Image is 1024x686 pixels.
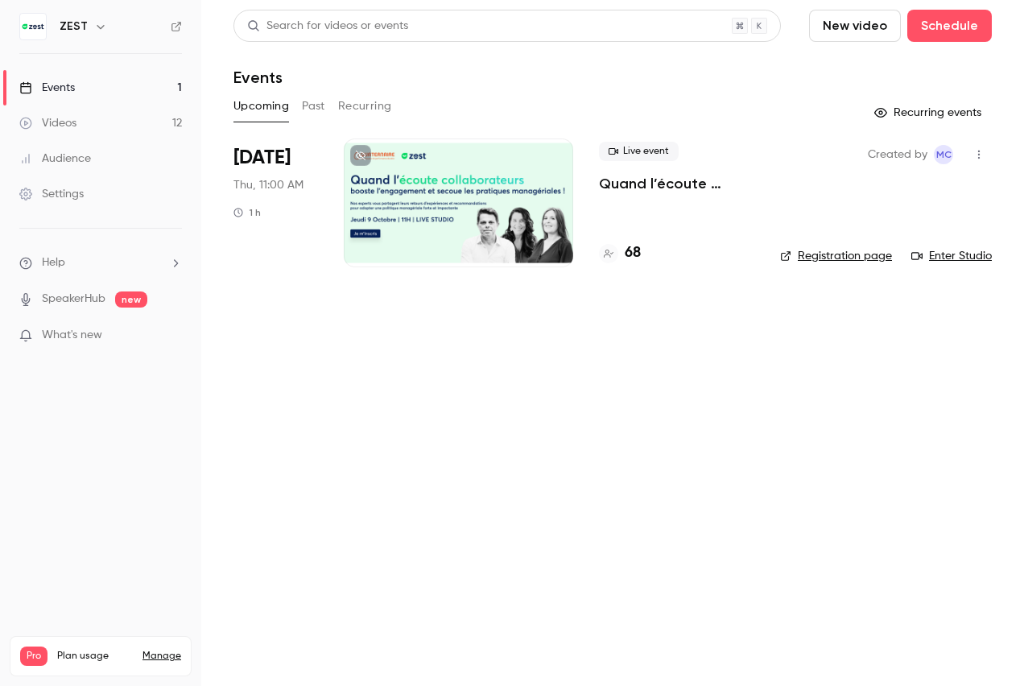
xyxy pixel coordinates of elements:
[233,93,289,119] button: Upcoming
[42,291,105,308] a: SpeakerHub
[911,248,992,264] a: Enter Studio
[302,93,325,119] button: Past
[42,254,65,271] span: Help
[20,14,46,39] img: ZEST
[867,100,992,126] button: Recurring events
[599,142,679,161] span: Live event
[163,329,182,343] iframe: Noticeable Trigger
[19,254,182,271] li: help-dropdown-opener
[20,647,47,666] span: Pro
[233,138,318,267] div: Oct 9 Thu, 11:00 AM (Europe/Paris)
[19,115,76,131] div: Videos
[19,186,84,202] div: Settings
[338,93,392,119] button: Recurring
[907,10,992,42] button: Schedule
[233,68,283,87] h1: Events
[42,327,102,344] span: What's new
[247,18,408,35] div: Search for videos or events
[936,145,952,164] span: MC
[233,177,303,193] span: Thu, 11:00 AM
[19,80,75,96] div: Events
[934,145,953,164] span: Marie Cannaferina
[57,650,133,663] span: Plan usage
[233,145,291,171] span: [DATE]
[599,242,641,264] a: 68
[780,248,892,264] a: Registration page
[625,242,641,264] h4: 68
[115,291,147,308] span: new
[233,206,261,219] div: 1 h
[868,145,927,164] span: Created by
[19,151,91,167] div: Audience
[60,19,88,35] h6: ZEST
[809,10,901,42] button: New video
[599,174,754,193] a: Quand l’écoute collaborateurs booste l’engagement et secoue les pratiques managériales !
[142,650,181,663] a: Manage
